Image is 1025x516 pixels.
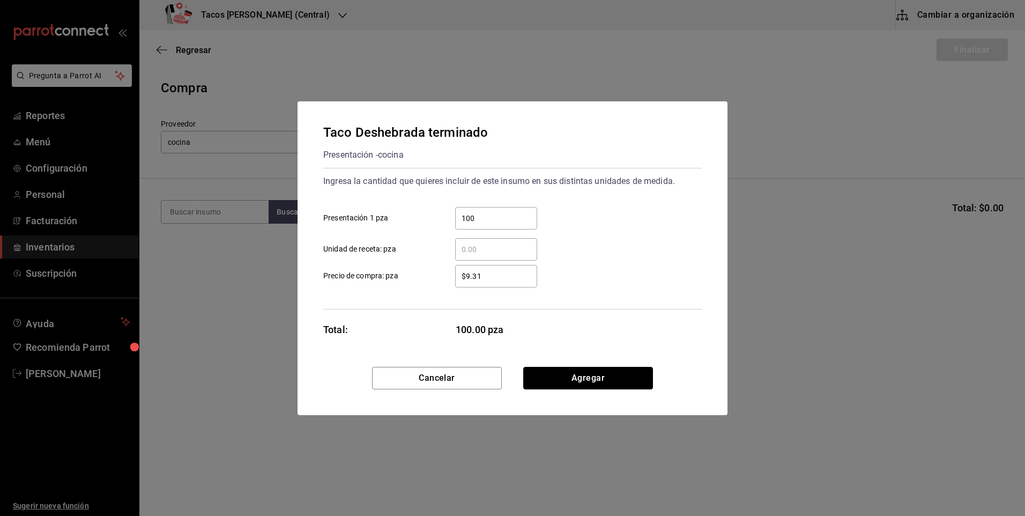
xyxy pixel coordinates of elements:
[455,270,537,283] input: Precio de compra: pza
[323,244,396,255] span: Unidad de receta: pza
[323,146,488,164] div: Presentación - cocina
[323,322,348,337] div: Total:
[523,367,653,389] button: Agregar
[323,212,388,224] span: Presentación 1 pza
[323,173,702,190] div: Ingresa la cantidad que quieres incluir de este insumo en sus distintas unidades de medida.
[323,123,488,142] div: Taco Deshebrada terminado
[456,322,538,337] span: 100.00 pza
[455,212,537,225] input: Presentación 1 pza
[372,367,502,389] button: Cancelar
[455,243,537,256] input: Unidad de receta: pza
[323,270,398,282] span: Precio de compra: pza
